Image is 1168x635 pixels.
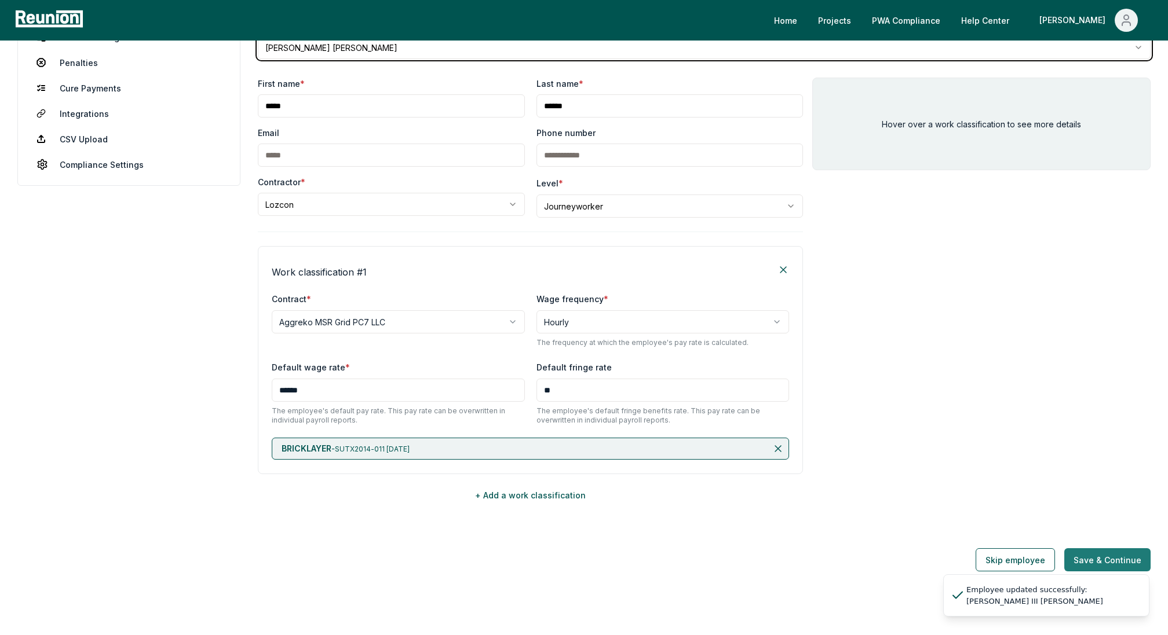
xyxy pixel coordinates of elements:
[282,443,410,454] p: -
[976,548,1055,571] button: Skip employee
[765,9,1156,32] nav: Main
[27,127,231,151] a: CSV Upload
[272,294,311,304] label: Contract
[27,51,231,74] a: Penalties
[536,127,596,139] label: Phone number
[765,9,806,32] a: Home
[272,406,525,425] p: The employee's default pay rate. This pay rate can be overwritten in individual payroll reports.
[27,76,231,100] a: Cure Payments
[809,9,860,32] a: Projects
[536,294,608,304] label: Wage frequency
[272,265,367,279] h4: Work classification # 1
[272,362,350,372] label: Default wage rate
[335,445,410,453] span: SUTX2014-011 [DATE]
[536,178,563,188] label: Level
[966,584,1140,607] div: Employee updated successfully: [PERSON_NAME] III [PERSON_NAME]
[536,406,790,425] p: The employee's default fringe benefits rate. This pay rate can be overwritten in individual payro...
[536,362,612,372] label: Default fringe rate
[882,118,1081,130] p: Hover over a work classification to see more details
[536,338,790,347] p: The frequency at which the employee's pay rate is calculated.
[282,443,331,453] span: BRICKLAYER
[27,153,231,176] a: Compliance Settings
[536,78,583,90] label: Last name
[258,483,803,506] button: + Add a work classification
[258,127,279,139] label: Email
[1030,9,1147,32] button: [PERSON_NAME]
[27,102,231,125] a: Integrations
[863,9,950,32] a: PWA Compliance
[1064,548,1151,571] button: Save & Continue
[1039,9,1110,32] div: [PERSON_NAME]
[258,176,305,188] label: Contractor
[952,9,1019,32] a: Help Center
[258,78,305,90] label: First name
